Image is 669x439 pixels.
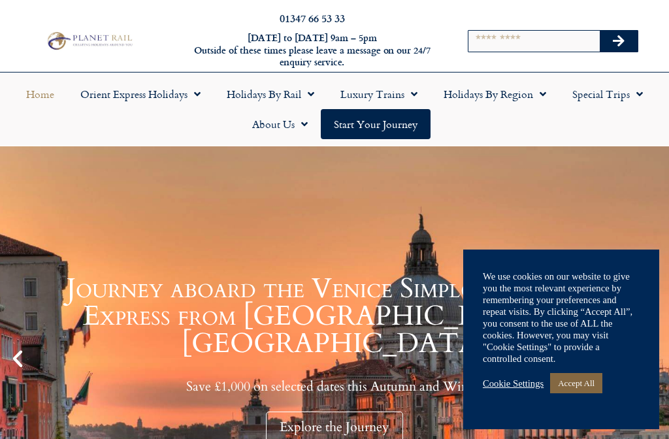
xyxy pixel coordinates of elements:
a: Orient Express Holidays [67,79,214,109]
a: Holidays by Region [431,79,559,109]
img: Planet Rail Train Holidays Logo [44,30,135,52]
a: Holidays by Rail [214,79,327,109]
a: Accept All [550,373,602,393]
a: 01347 66 53 33 [280,10,345,25]
p: Save £1,000 on selected dates this Autumn and Winter [33,378,636,395]
a: Luxury Trains [327,79,431,109]
a: Cookie Settings [483,378,544,389]
nav: Menu [7,79,662,139]
a: Special Trips [559,79,656,109]
div: Previous slide [7,348,29,370]
div: We use cookies on our website to give you the most relevant experience by remembering your prefer... [483,270,640,365]
a: About Us [239,109,321,139]
h6: [DATE] to [DATE] 9am – 5pm Outside of these times please leave a message on our 24/7 enquiry serv... [182,32,443,69]
h1: Journey aboard the Venice Simplon-Orient-Express from [GEOGRAPHIC_DATA] to [GEOGRAPHIC_DATA] [33,275,636,357]
a: Home [13,79,67,109]
button: Search [600,31,638,52]
a: Start your Journey [321,109,431,139]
